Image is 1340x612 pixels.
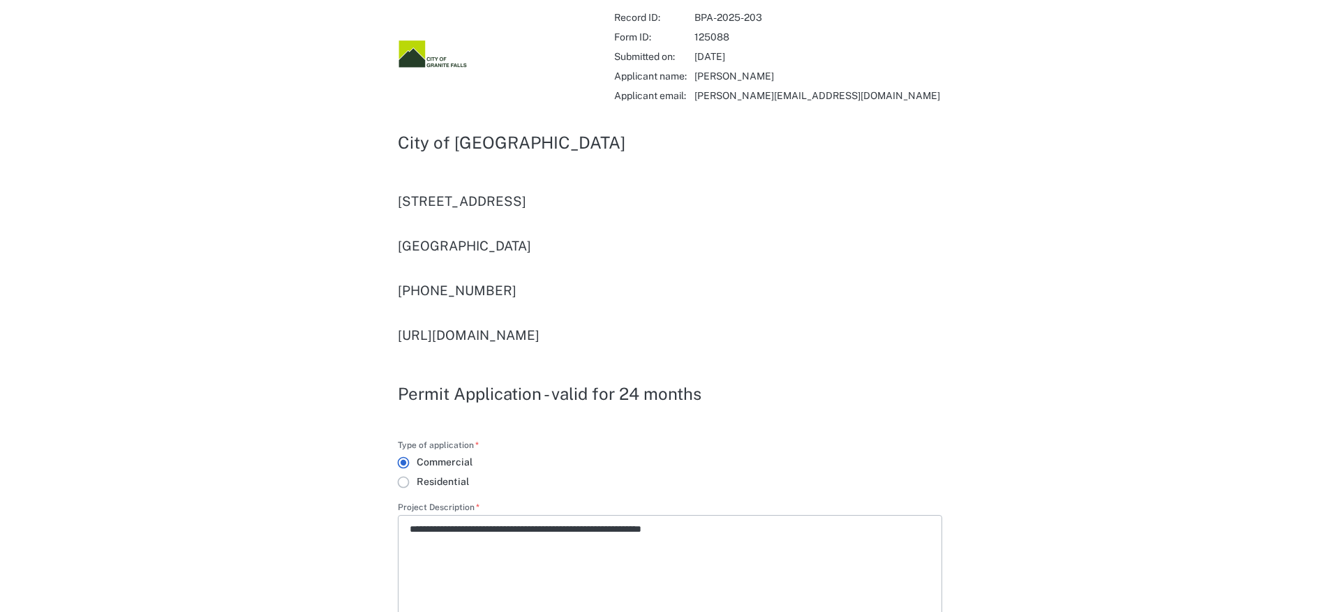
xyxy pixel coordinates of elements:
[694,28,941,46] td: 125088
[613,87,692,105] td: Applicant email:
[613,47,692,66] td: Submitted on:
[398,385,942,402] h2: Permit Application - valid for 24 months
[417,475,469,489] span: Residential
[398,441,484,453] label: Type of application
[613,8,692,27] td: Record ID:
[694,8,941,27] td: BPA-2025-203
[398,193,942,209] h3: [STREET_ADDRESS]
[613,67,692,85] td: Applicant name:
[398,503,942,515] label: Project Description
[398,282,942,299] h3: [PHONE_NUMBER]
[417,456,472,470] span: Commercial
[694,47,941,66] td: [DATE]
[398,134,942,151] h2: City of [GEOGRAPHIC_DATA]
[398,38,468,70] img: Granite Falls
[398,237,942,254] h3: [GEOGRAPHIC_DATA]
[398,327,942,343] h3: [URL][DOMAIN_NAME]
[613,28,692,46] td: Form ID:
[694,90,940,101] a: [PERSON_NAME][EMAIL_ADDRESS][DOMAIN_NAME]
[694,67,941,85] td: [PERSON_NAME]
